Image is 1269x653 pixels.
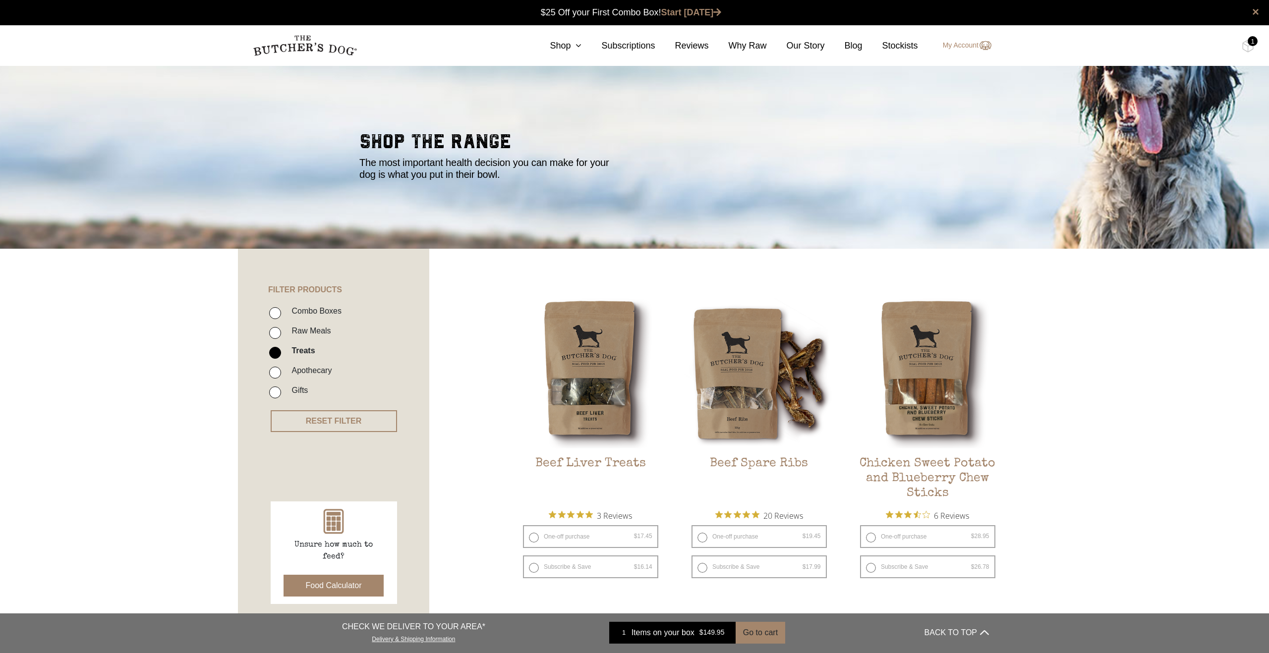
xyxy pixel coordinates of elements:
label: Subscribe & Save [860,555,995,578]
a: Why Raw [709,39,767,53]
h2: shop the range [359,132,910,157]
a: Reviews [655,39,708,53]
h2: Beef Liver Treats [516,456,666,503]
button: BACK TO TOP [924,621,989,645]
span: $ [803,563,806,570]
label: Subscribe & Save [692,555,827,578]
bdi: 19.45 [803,533,821,540]
span: $ [634,563,637,570]
bdi: 149.95 [699,629,725,637]
span: $ [699,629,703,637]
button: Rated 4.9 out of 5 stars from 20 reviews. Jump to reviews. [715,508,803,523]
a: Blog [825,39,863,53]
span: $ [803,533,806,540]
p: Unsure how much to feed? [284,539,383,563]
a: Start [DATE] [661,7,722,17]
img: Beef Liver Treats [516,298,666,448]
bdi: 17.99 [803,563,821,570]
img: TBD_Cart-Full.png [1242,40,1254,53]
span: 6 Reviews [934,508,969,523]
button: Rated 5 out of 5 stars from 3 reviews. Jump to reviews. [549,508,632,523]
a: 1 Items on your box $149.95 [609,622,736,644]
label: Gifts [287,383,308,397]
bdi: 16.14 [634,563,652,570]
a: Shop [530,39,581,53]
div: 1 [1248,36,1258,46]
label: Apothecary [287,364,332,377]
span: $ [971,563,975,570]
a: Our Story [767,39,825,53]
button: Go to cart [736,622,785,644]
span: 20 Reviews [763,508,803,523]
div: 1 [617,628,632,638]
bdi: 17.45 [634,533,652,540]
label: One-off purchase [523,525,658,548]
label: One-off purchase [692,525,827,548]
a: My Account [933,40,991,52]
label: One-off purchase [860,525,995,548]
p: CHECK WE DELIVER TO YOUR AREA* [342,621,485,633]
p: The most important health decision you can make for your dog is what you put in their bowl. [359,157,622,180]
a: Beef Liver TreatsBeef Liver Treats [516,298,666,503]
span: $ [634,533,637,540]
bdi: 26.78 [971,563,989,570]
a: Beef Spare RibsBeef Spare Ribs [684,298,834,503]
h4: FILTER PRODUCTS [238,249,429,294]
img: Beef Spare Ribs [684,298,834,448]
h2: Beef Spare Ribs [684,456,834,503]
h2: Chicken Sweet Potato and Blueberry Chew Sticks [853,456,1003,503]
button: RESET FILTER [271,410,397,432]
button: Rated 3.7 out of 5 stars from 6 reviews. Jump to reviews. [886,508,969,523]
img: Chicken Sweet Potato and Blueberry Chew Sticks [853,298,1003,448]
a: Subscriptions [581,39,655,53]
label: Treats [287,344,315,357]
a: close [1252,6,1259,18]
bdi: 28.95 [971,533,989,540]
label: Combo Boxes [287,304,342,318]
label: Raw Meals [287,324,331,337]
button: Food Calculator [284,575,384,597]
span: $ [971,533,975,540]
a: Delivery & Shipping Information [372,633,455,643]
a: Chicken Sweet Potato and Blueberry Chew SticksChicken Sweet Potato and Blueberry Chew Sticks [853,298,1003,503]
label: Subscribe & Save [523,555,658,578]
span: 3 Reviews [597,508,632,523]
a: Stockists [863,39,918,53]
span: Items on your box [632,627,694,639]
